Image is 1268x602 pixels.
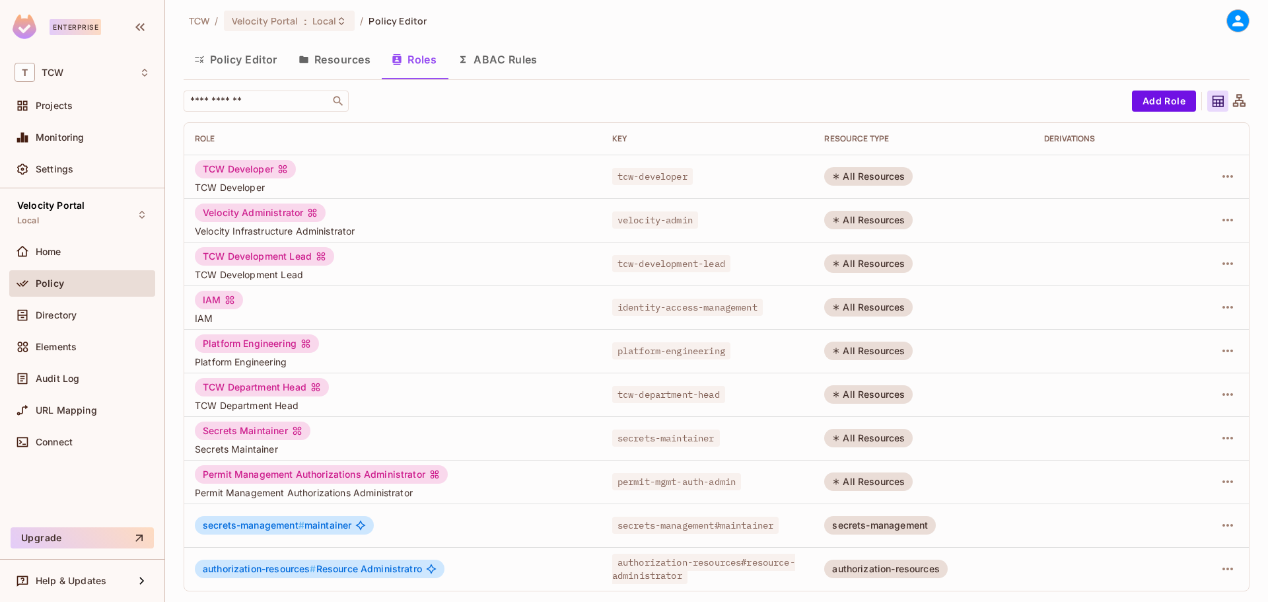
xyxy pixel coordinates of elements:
[1132,91,1196,112] button: Add Role
[195,399,591,412] span: TCW Department Head
[447,43,548,76] button: ABAC Rules
[11,527,154,548] button: Upgrade
[36,246,61,257] span: Home
[299,519,304,531] span: #
[824,516,936,535] div: secrets-management
[203,520,351,531] span: maintainer
[824,254,913,273] div: All Resources
[203,519,304,531] span: secrets-management
[232,15,299,27] span: Velocity Portal
[310,563,316,574] span: #
[184,43,288,76] button: Policy Editor
[612,430,720,447] span: secrets-maintainer
[312,15,337,27] span: Local
[195,247,334,266] div: TCW Development Lead
[612,554,795,584] span: authorization-resources#resource-administrator
[195,204,326,222] div: Velocity Administrator
[203,563,316,574] span: authorization-resources
[824,298,913,317] div: All Resources
[189,15,209,27] span: the active workspace
[612,133,804,144] div: Key
[195,225,591,237] span: Velocity Infrastructure Administrator
[17,200,85,211] span: Velocity Portal
[36,278,64,289] span: Policy
[195,181,591,194] span: TCW Developer
[50,19,101,35] div: Enterprise
[824,472,913,491] div: All Resources
[36,405,97,416] span: URL Mapping
[36,437,73,447] span: Connect
[824,560,947,578] div: authorization-resources
[36,310,77,320] span: Directory
[612,517,779,534] span: secrets-management#maintainer
[195,465,448,484] div: Permit Management Authorizations Administrator
[612,255,730,272] span: tcw-development-lead
[195,312,591,324] span: IAM
[612,342,730,359] span: platform-engineering
[195,268,591,281] span: TCW Development Lead
[36,100,73,111] span: Projects
[15,63,35,82] span: T
[195,422,310,440] div: Secrets Maintainer
[36,342,77,352] span: Elements
[303,16,308,26] span: :
[17,215,39,226] span: Local
[612,386,725,403] span: tcw-department-head
[824,385,913,404] div: All Resources
[203,564,422,574] span: Resource Administratro
[824,342,913,360] div: All Resources
[1044,133,1174,144] div: Derivations
[288,43,381,76] button: Resources
[195,133,591,144] div: Role
[195,160,296,178] div: TCW Developer
[612,168,693,185] span: tcw-developer
[13,15,36,39] img: SReyMgAAAABJRU5ErkJggg==
[195,334,319,353] div: Platform Engineering
[824,211,913,229] div: All Resources
[612,299,763,316] span: identity-access-management
[612,473,741,490] span: permit-mgmt-auth-admin
[824,133,1023,144] div: RESOURCE TYPE
[36,132,85,143] span: Monitoring
[360,15,363,27] li: /
[612,211,698,229] span: velocity-admin
[824,167,913,186] div: All Resources
[195,356,591,368] span: Platform Engineering
[824,429,913,447] div: All Resources
[381,43,447,76] button: Roles
[195,378,329,396] div: TCW Department Head
[36,576,106,586] span: Help & Updates
[36,373,79,384] span: Audit Log
[215,15,218,27] li: /
[42,67,63,78] span: Workspace: TCW
[195,443,591,455] span: Secrets Maintainer
[195,291,243,309] div: IAM
[195,486,591,499] span: Permit Management Authorizations Administrator
[369,15,427,27] span: Policy Editor
[36,164,73,174] span: Settings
